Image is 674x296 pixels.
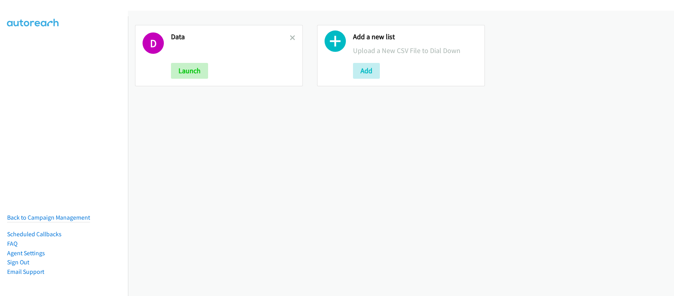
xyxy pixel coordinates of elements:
h1: D [143,32,164,54]
a: Sign Out [7,258,29,266]
button: Add [353,63,380,79]
a: FAQ [7,240,17,247]
h2: Add a new list [353,32,477,42]
a: Back to Campaign Management [7,214,90,221]
h2: Data [171,32,290,42]
a: Scheduled Callbacks [7,230,62,238]
a: Agent Settings [7,249,45,257]
a: Email Support [7,268,44,275]
button: Launch [171,63,208,79]
p: Upload a New CSV File to Dial Down [353,45,477,56]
